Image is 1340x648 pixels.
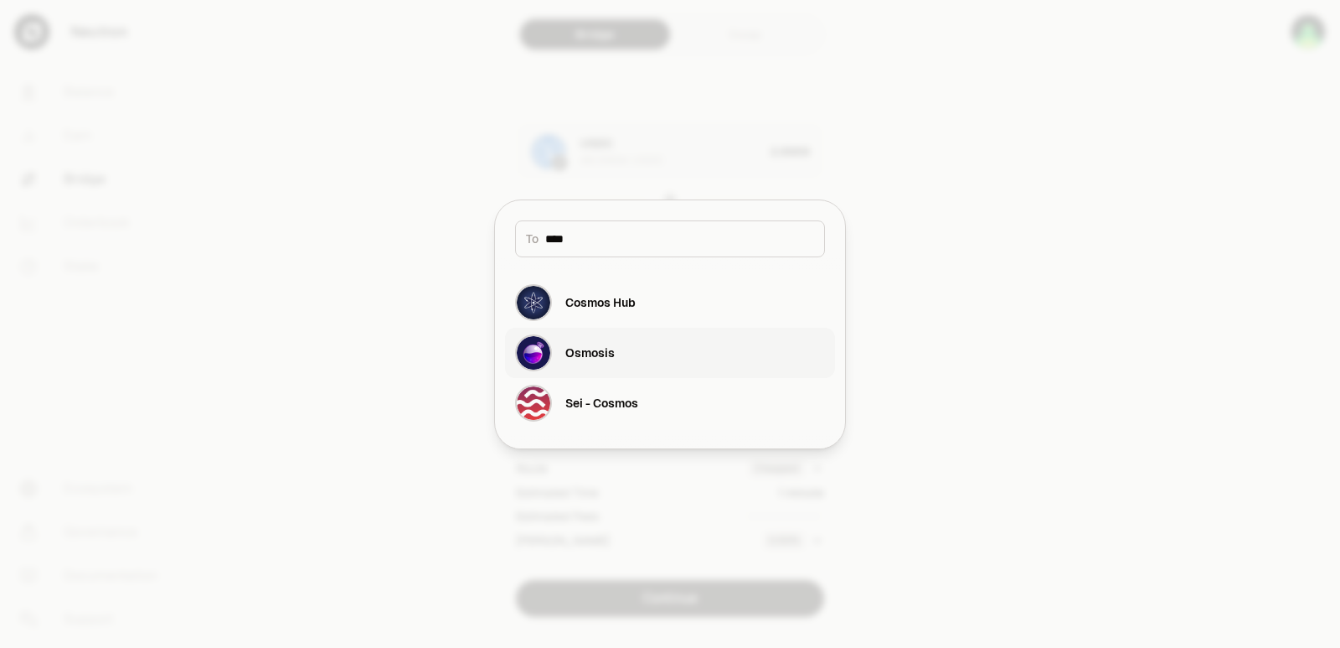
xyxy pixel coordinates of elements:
[505,277,835,328] button: Cosmos Hub LogoCosmos Hub
[515,385,552,422] img: Sei - Cosmos Logo
[565,395,638,412] div: Sei - Cosmos
[565,294,636,311] div: Cosmos Hub
[505,328,835,378] button: Osmosis LogoOsmosis
[565,345,615,361] div: Osmosis
[505,378,835,428] button: Sei - Cosmos LogoSei - Cosmos
[515,284,552,321] img: Cosmos Hub Logo
[526,231,539,247] span: To
[515,334,552,371] img: Osmosis Logo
